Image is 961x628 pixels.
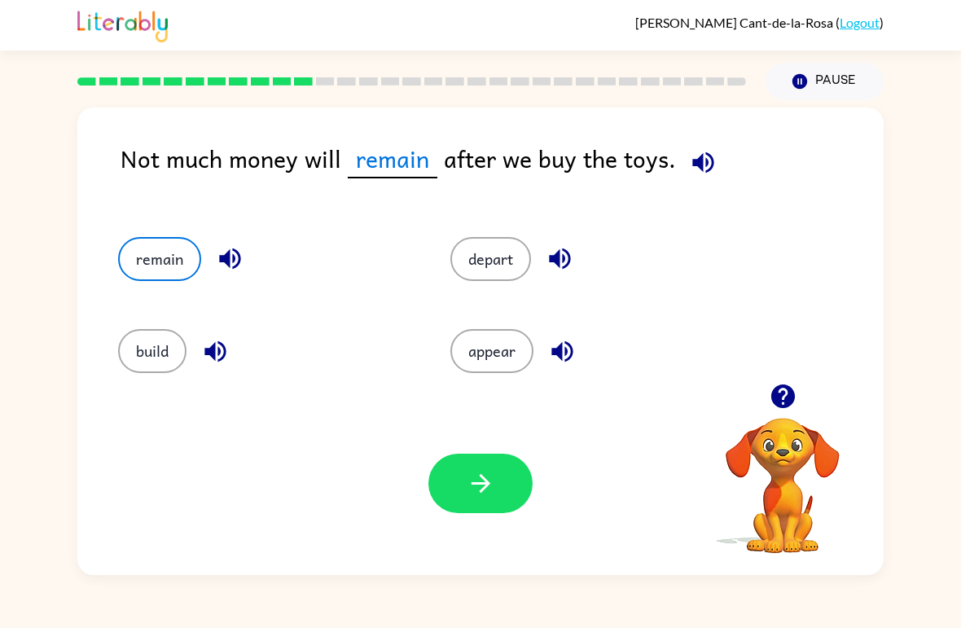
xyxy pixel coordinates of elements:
[118,329,186,373] button: build
[766,63,884,100] button: Pause
[450,237,531,281] button: depart
[77,7,168,42] img: Literably
[840,15,880,30] a: Logout
[635,15,884,30] div: ( )
[121,140,884,204] div: Not much money will after we buy the toys.
[635,15,836,30] span: [PERSON_NAME] Cant-de-la-Rosa
[118,237,201,281] button: remain
[701,393,864,556] video: Your browser must support playing .mp4 files to use Literably. Please try using another browser.
[450,329,533,373] button: appear
[348,140,437,178] span: remain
